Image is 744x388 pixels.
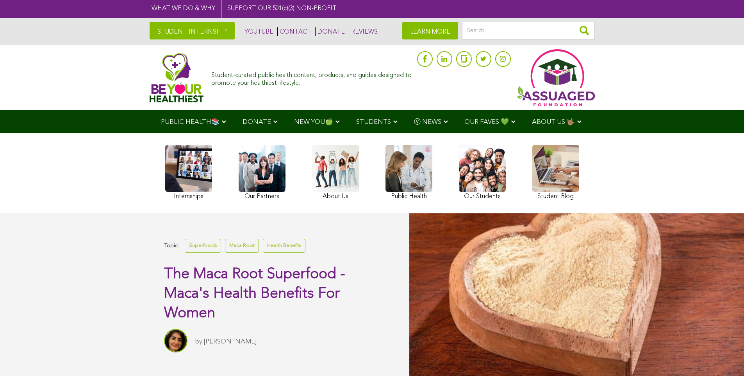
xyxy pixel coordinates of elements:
[277,27,311,36] a: CONTACT
[243,27,273,36] a: YOUTUBE
[349,27,378,36] a: REVIEWS
[150,110,595,133] div: Navigation Menu
[464,119,509,125] span: OUR FAVES 💚
[161,119,219,125] span: PUBLIC HEALTH📚
[532,119,575,125] span: ABOUT US 🤟🏽
[414,119,441,125] span: Ⓥ NEWS
[195,338,202,345] span: by
[705,350,744,388] iframe: Chat Widget
[150,22,235,39] a: STUDENT INTERNSHIP
[402,22,458,39] a: LEARN MORE
[225,239,259,252] a: Maca Root
[315,27,345,36] a: DONATE
[211,68,413,87] div: Student-curated public health content, products, and guides designed to promote your healthiest l...
[461,55,466,63] img: glassdoor
[185,239,221,252] a: Superfoods
[294,119,333,125] span: NEW YOU🍏
[356,119,391,125] span: STUDENTS
[263,239,305,252] a: Health Benefits
[462,22,595,39] input: Search
[517,49,595,106] img: Assuaged App
[150,53,204,102] img: Assuaged
[164,329,187,352] img: Sitara Darvish
[204,338,257,345] a: [PERSON_NAME]
[164,241,179,251] span: Topic:
[243,119,271,125] span: DONATE
[164,267,345,321] span: The Maca Root Superfood - Maca's Health Benefits For Women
